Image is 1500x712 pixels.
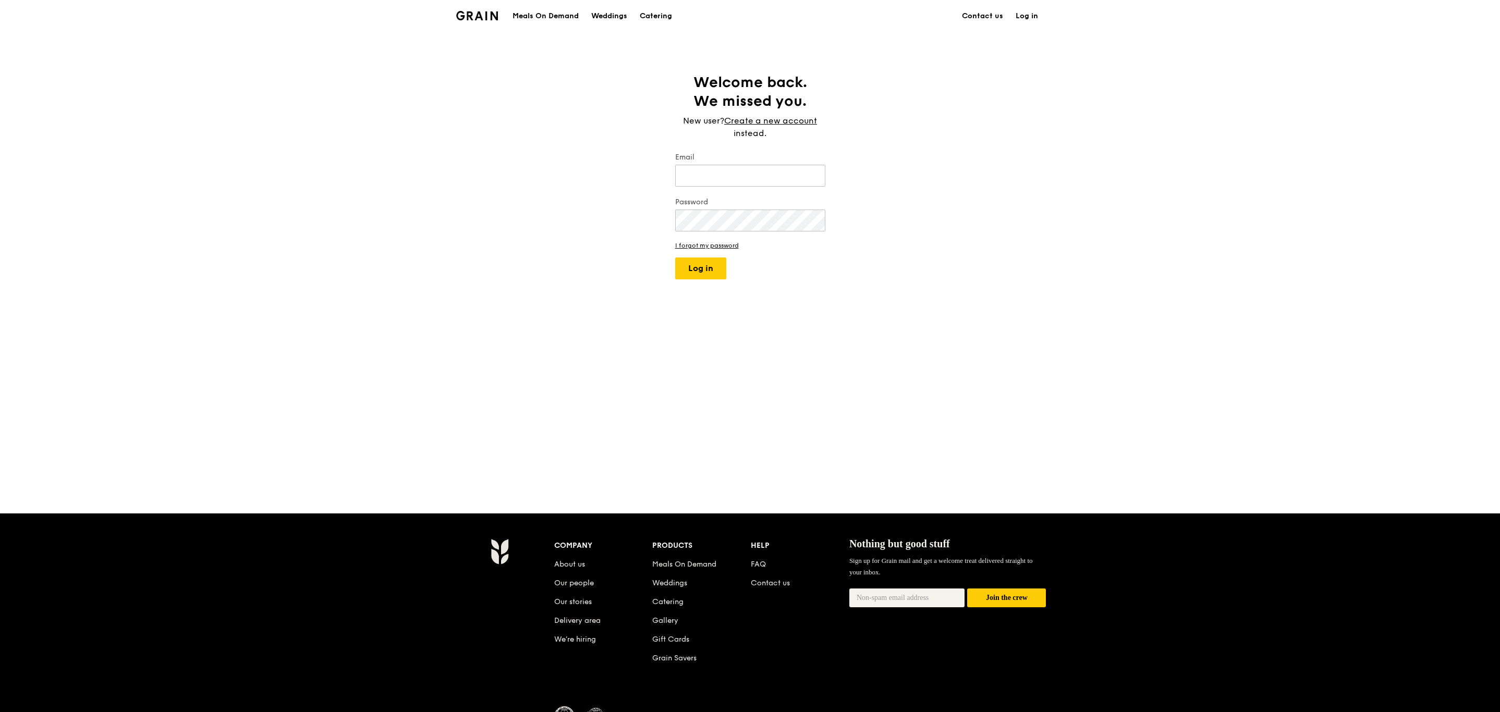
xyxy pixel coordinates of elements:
[591,1,627,32] div: Weddings
[849,557,1033,576] span: Sign up for Grain mail and get a welcome treat delivered straight to your inbox.
[554,538,653,553] div: Company
[652,654,697,662] a: Grain Savers
[491,538,509,564] img: Grain
[554,616,601,625] a: Delivery area
[640,1,672,32] div: Catering
[554,560,585,569] a: About us
[956,1,1009,32] a: Contact us
[849,538,950,549] span: Nothing but good stuff
[675,242,825,249] a: I forgot my password
[675,73,825,111] h1: Welcome back. We missed you.
[652,635,689,644] a: Gift Cards
[652,597,684,606] a: Catering
[675,197,825,207] label: Password
[1009,1,1044,32] a: Log in
[652,616,678,625] a: Gallery
[967,588,1046,608] button: Join the crew
[751,538,849,553] div: Help
[849,588,965,607] input: Non-spam email address
[675,152,825,163] label: Email
[585,1,633,32] a: Weddings
[456,11,498,20] img: Grain
[652,560,716,569] a: Meals On Demand
[675,257,726,279] button: Log in
[554,635,596,644] a: We’re hiring
[683,116,724,126] span: New user?
[734,128,766,138] span: instead.
[652,579,687,587] a: Weddings
[751,579,790,587] a: Contact us
[633,1,678,32] a: Catering
[652,538,751,553] div: Products
[513,1,579,32] div: Meals On Demand
[554,579,594,587] a: Our people
[554,597,592,606] a: Our stories
[724,115,817,127] a: Create a new account
[751,560,766,569] a: FAQ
